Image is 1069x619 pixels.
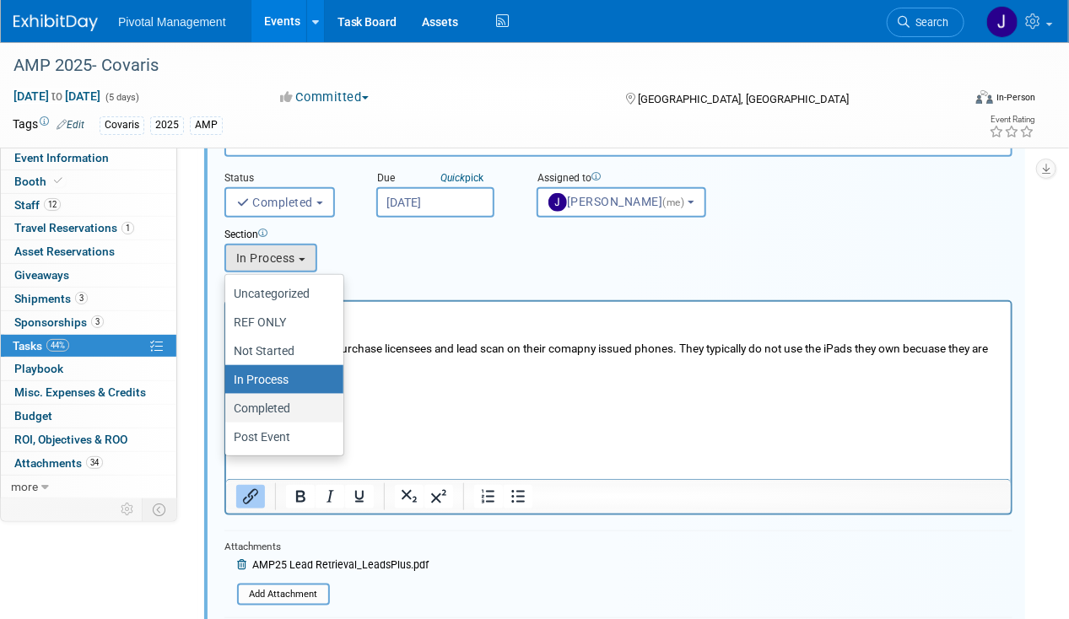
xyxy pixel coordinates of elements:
[376,187,494,218] input: Due Date
[57,119,84,131] a: Edit
[14,292,88,305] span: Shipments
[639,93,850,105] span: [GEOGRAPHIC_DATA], [GEOGRAPHIC_DATA]
[224,187,335,218] button: Completed
[13,89,101,104] span: [DATE] [DATE]
[440,172,465,184] i: Quick
[986,6,1018,38] img: Jessica Gatton
[113,498,143,520] td: Personalize Event Tab Strip
[236,196,313,209] span: Completed
[14,198,61,212] span: Staff
[224,171,351,187] div: Status
[1,476,176,498] a: more
[376,171,511,187] div: Due
[224,540,429,554] div: Attachments
[1,335,176,358] a: Tasks44%
[1,452,176,475] a: Attachments34
[1,405,176,428] a: Budget
[1,358,176,380] a: Playbook
[14,385,146,399] span: Misc. Expenses & Credits
[1,217,176,240] a: Travel Reservations1
[236,485,265,509] button: Insert/edit link
[1,428,176,451] a: ROI, Objectives & ROO
[150,116,184,134] div: 2025
[663,196,685,208] span: (me)
[316,485,344,509] button: Italic
[234,340,327,362] label: Not Started
[234,311,327,333] label: REF ONLY
[86,456,103,469] span: 34
[1,264,176,287] a: Giveaways
[395,485,424,509] button: Subscript
[910,16,948,29] span: Search
[996,91,1035,104] div: In-Person
[234,283,327,304] label: Uncategorized
[224,228,945,244] div: Section
[14,221,134,234] span: Travel Reservations
[14,409,52,423] span: Budget
[537,171,715,187] div: Assigned to
[224,276,1012,299] div: Details
[236,251,295,265] span: In Process
[1,288,176,310] a: Shipments3
[91,315,104,328] span: 3
[13,14,98,31] img: ExhibitDay
[234,397,327,419] label: Completed
[14,315,104,329] span: Sponsorships
[1,381,176,404] a: Misc. Expenses & Credits
[44,198,61,211] span: 12
[275,89,375,106] button: Committed
[1,147,176,170] a: Event Information
[537,187,706,218] button: [PERSON_NAME](me)
[252,559,429,571] span: AMP25 Lead Retrieval_LeadsPlus.pdf
[14,151,109,164] span: Event Information
[424,485,453,509] button: Superscript
[104,92,139,103] span: (5 days)
[190,116,223,134] div: AMP
[13,116,84,135] td: Tags
[14,245,115,258] span: Asset Reservations
[1,311,176,334] a: Sponsorships3
[54,176,62,186] i: Booth reservation complete
[1,194,176,217] a: Staff12
[13,339,69,353] span: Tasks
[118,15,226,29] span: Pivotal Management
[14,433,127,446] span: ROI, Objectives & ROO
[75,292,88,304] span: 3
[14,456,103,470] span: Attachments
[474,485,503,509] button: Numbered list
[1,240,176,263] a: Asset Reservations
[11,480,38,493] span: more
[14,362,63,375] span: Playbook
[548,195,688,208] span: [PERSON_NAME]
[886,88,1035,113] div: Event Format
[504,485,532,509] button: Bullet list
[121,222,134,234] span: 1
[437,171,487,185] a: Quickpick
[143,498,177,520] td: Toggle Event Tabs
[8,51,948,81] div: AMP 2025- Covaris
[100,116,144,134] div: Covaris
[887,8,964,37] a: Search
[14,268,69,282] span: Giveaways
[989,116,1034,124] div: Event Rating
[286,485,315,509] button: Bold
[14,175,66,188] span: Booth
[46,339,69,352] span: 44%
[224,244,317,272] button: In Process
[976,90,993,104] img: Format-Inperson.png
[1,170,176,193] a: Booth
[49,89,65,103] span: to
[234,426,327,448] label: Post Event
[345,485,374,509] button: Underline
[226,302,1011,479] iframe: Rich Text Area
[234,369,327,390] label: In Process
